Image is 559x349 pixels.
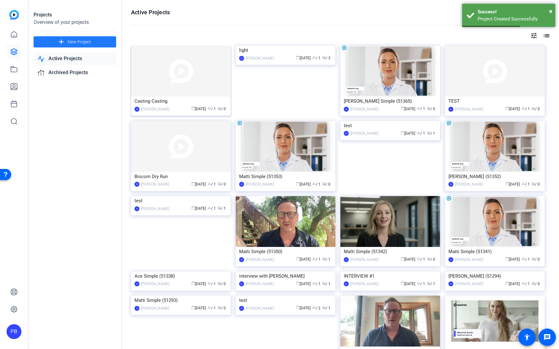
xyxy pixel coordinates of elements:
button: Close [549,7,552,16]
span: group [417,281,420,285]
span: / 1 [312,56,320,60]
span: calendar_today [296,306,300,309]
span: / 0 [427,107,435,111]
div: Project Created Successfully [478,16,551,23]
span: / 2 [312,306,320,310]
span: / 0 [531,257,540,262]
span: / 0 [531,182,540,186]
div: [PERSON_NAME] Simple (51365) [344,96,437,106]
div: JS [134,306,139,311]
span: / 1 [417,107,425,111]
div: Casting Casting [134,96,227,106]
div: PB [7,324,21,339]
span: radio [217,106,221,110]
span: [DATE] [505,182,520,186]
span: group [312,182,316,186]
div: [PERSON_NAME] [246,305,274,311]
div: INTERVIEW #1 [344,271,437,281]
div: [PERSON_NAME] [350,281,379,287]
span: / 0 [217,306,226,310]
span: [DATE] [191,182,206,186]
div: JS [239,306,244,311]
span: group [521,257,525,261]
div: test [239,296,332,305]
span: group [521,281,525,285]
span: radio [217,281,221,285]
div: [PERSON_NAME] [246,281,274,287]
span: radio [427,131,430,135]
span: group [417,131,420,135]
div: [PERSON_NAME] (51294) [448,271,541,281]
span: New Project [68,39,91,45]
span: calendar_today [505,106,509,110]
span: group [417,106,420,110]
span: / 0 [427,257,435,262]
span: / 3 [322,56,330,60]
div: [PERSON_NAME] [455,257,483,263]
span: calendar_today [296,56,300,59]
span: calendar_today [401,257,404,261]
span: radio [322,281,326,285]
div: [PERSON_NAME] [455,106,483,112]
span: / 1 [417,282,425,286]
div: AL [448,107,453,112]
div: [PERSON_NAME] [141,206,169,212]
span: radio [217,206,221,210]
span: group [207,281,211,285]
span: [DATE] [191,206,206,211]
span: [DATE] [191,107,206,111]
div: [PERSON_NAME] [141,305,169,311]
div: JS [448,281,453,286]
span: [DATE] [191,306,206,310]
span: / 1 [322,282,330,286]
span: calendar_today [296,281,300,285]
span: [DATE] [191,282,206,286]
div: [PERSON_NAME] [246,55,274,61]
span: × [549,7,552,15]
span: [DATE] [505,257,520,262]
div: JS [448,257,453,262]
span: group [312,257,316,261]
div: PB [134,107,139,112]
span: / 1 [312,182,320,186]
span: / 0 [322,182,330,186]
div: EF [344,281,349,286]
span: radio [531,257,535,261]
div: interview with [PERSON_NAME] [239,271,332,281]
div: test [344,121,437,130]
span: / 0 [531,282,540,286]
span: [DATE] [296,282,311,286]
mat-icon: list [542,32,550,39]
img: blue-gradient.svg [9,10,19,20]
span: [DATE] [505,282,520,286]
span: / 1 [417,131,425,136]
div: [PERSON_NAME] [350,257,379,263]
div: JS [344,107,349,112]
mat-icon: accessibility [523,333,531,341]
span: / 1 [207,306,216,310]
span: group [207,206,211,210]
div: Ace Simple (51338) [134,271,227,281]
div: JS [344,131,349,136]
div: JS [239,56,244,61]
div: [PERSON_NAME] [141,106,169,112]
span: calendar_today [191,182,195,186]
span: [DATE] [401,282,415,286]
span: radio [322,306,326,309]
span: calendar_today [505,281,509,285]
h1: Active Projects [131,9,170,16]
div: JS [239,182,244,187]
span: calendar_today [401,281,404,285]
span: radio [427,257,430,261]
span: radio [217,182,221,186]
div: Matti Simple (51353) [239,172,332,181]
div: [PERSON_NAME] [246,181,274,187]
span: / 1 [322,306,330,310]
span: calendar_today [191,306,195,309]
div: JS [239,257,244,262]
a: Archived Projects [34,66,116,79]
span: radio [531,281,535,285]
div: [PERSON_NAME] [350,106,379,112]
span: / 1 [417,257,425,262]
span: calendar_today [401,131,404,135]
